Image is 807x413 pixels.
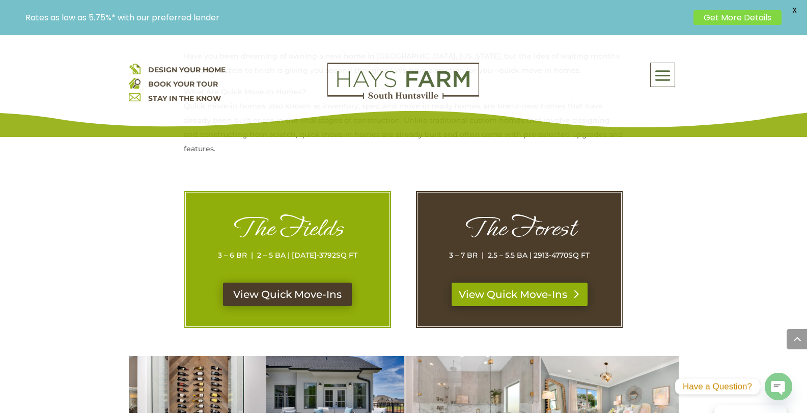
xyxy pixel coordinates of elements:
[25,13,688,22] p: Rates as low as 5.75%* with our preferred lender
[206,213,369,248] h1: The Fields
[438,248,601,262] p: 3 – 7 BR | 2.5 – 5.5 BA | 2913-4770
[336,251,357,260] span: SQ FT
[327,92,479,101] a: hays farm homes huntsville development
[218,251,336,260] span: 3 – 6 BR | 2 – 5 BA | [DATE]-3792
[327,63,479,99] img: Logo
[787,3,802,18] span: X
[223,283,352,306] a: View Quick Move-Ins
[148,79,218,89] a: BOOK YOUR TOUR
[148,65,226,74] a: DESIGN YOUR HOME
[452,283,588,306] a: View Quick Move-Ins
[438,213,601,248] h1: The Forest
[129,77,141,89] img: book your home tour
[568,251,590,260] span: SQ FT
[129,63,141,74] img: design your home
[148,94,221,103] a: STAY IN THE KNOW
[693,10,782,25] a: Get More Details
